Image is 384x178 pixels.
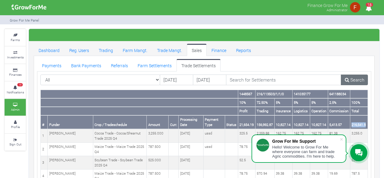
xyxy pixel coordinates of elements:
[292,107,310,115] th: Logistics
[328,129,350,142] td: 81.38
[118,44,152,56] a: Farm Mangt.
[11,107,20,112] small: Admin
[203,143,225,156] td: ussd
[350,98,368,107] th: 100%
[350,129,368,142] td: 3,255.0
[310,129,328,142] td: 162.75
[5,116,26,133] a: Profile
[225,115,238,129] th: Status
[274,115,292,129] th: 10,827.14
[238,129,255,142] td: 325.5
[203,115,225,129] th: Payment Type
[177,59,221,71] a: Trade Settlements
[328,98,350,107] th: 2.5%
[93,156,147,169] td: Soybean Trade - Soybean Trade 2025 Q4
[41,156,48,169] td: 3
[160,75,193,86] input: DD/MM/YYYY
[292,115,310,129] th: 10,827.14
[9,1,49,13] img: growforme image
[169,115,179,129] th: Curr.
[255,107,274,115] th: Trading
[179,143,203,156] td: [DATE]
[187,44,207,56] a: Sales
[272,145,340,159] div: Hello! Welcome to Grow For Me where everyone can farm and trade Agric commodities. I'm here to help.
[328,107,350,115] th: Commission
[133,59,177,71] a: Farm Settlements
[274,98,292,107] th: 5%
[147,143,169,156] td: 787.500
[41,115,48,129] th: #
[11,38,20,42] small: Farms
[310,115,328,129] th: 10,827.14
[363,6,375,12] a: 18
[5,82,26,98] a: 18 Notifications
[9,72,22,77] small: Finances
[34,44,64,56] a: Dashboard
[255,129,274,142] td: 2,359.88
[349,1,361,13] img: growforme image
[93,143,147,156] td: Maize Trade - Maize Trade 2025 Q4
[106,59,133,71] a: Referrals
[41,143,48,156] td: 2
[48,129,93,142] td: [PERSON_NAME]
[231,44,256,56] a: Reports
[292,129,310,142] td: 162.75
[179,156,203,169] td: [DATE]
[48,143,93,156] td: [PERSON_NAME]
[238,90,255,98] th: 1448567
[203,129,225,142] td: ussd
[94,44,118,56] a: Trading
[147,115,169,129] th: Amount
[274,129,292,142] td: 162.75
[238,156,255,169] td: 52.5
[307,1,348,9] p: Finance Grow For Me
[5,47,26,63] a: Investments
[5,64,26,81] a: Finances
[238,115,255,129] th: 21,654.19
[10,18,39,23] small: Grow For Me Panel
[363,1,375,15] i: Notifications
[5,134,26,151] a: Sign Out
[17,83,23,87] span: 18
[5,99,26,116] a: Admin
[328,90,350,98] th: 641188034
[366,3,373,7] span: 18
[193,75,226,86] input: DD/MM/YYYY
[274,107,292,115] th: Insurance
[7,55,24,59] small: Investments
[11,125,20,129] small: Profile
[64,44,94,56] a: Reg. Users
[147,129,169,142] td: 3,255.000
[66,59,106,71] a: Bank Payments
[292,98,310,107] th: 5%
[147,156,169,169] td: 525.000
[350,115,368,129] th: 216,541.9
[48,156,93,169] td: [PERSON_NAME]
[207,44,231,56] a: Finance
[179,129,203,142] td: [DATE]
[292,90,328,98] th: 141035177
[41,129,48,142] td: 1
[238,107,255,115] th: Profit
[37,59,66,71] a: Payments
[48,115,93,129] th: Funder
[9,142,21,146] small: Sign Out
[179,115,203,129] th: Processing Date
[328,115,350,129] th: 5,413.57
[327,8,348,12] small: Administrator
[255,90,292,98] th: 216/113503/1/1/0
[238,143,255,156] td: 78.75
[255,115,274,129] th: 156,992.87
[350,107,368,115] th: Total
[310,107,328,115] th: Operation
[310,98,328,107] th: 5%
[7,90,24,94] small: Notifications
[226,75,341,86] input: Search for Settlements
[93,129,147,142] td: Cocoa Trade - Cocoa/Shearnut Trade 2025 Q4
[5,29,26,46] a: Farms
[341,75,368,86] a: Search
[255,98,274,107] th: 72.50%
[272,139,340,144] div: Grow For Me Support
[152,44,187,56] a: Trade Mangt.
[238,98,255,107] th: 10%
